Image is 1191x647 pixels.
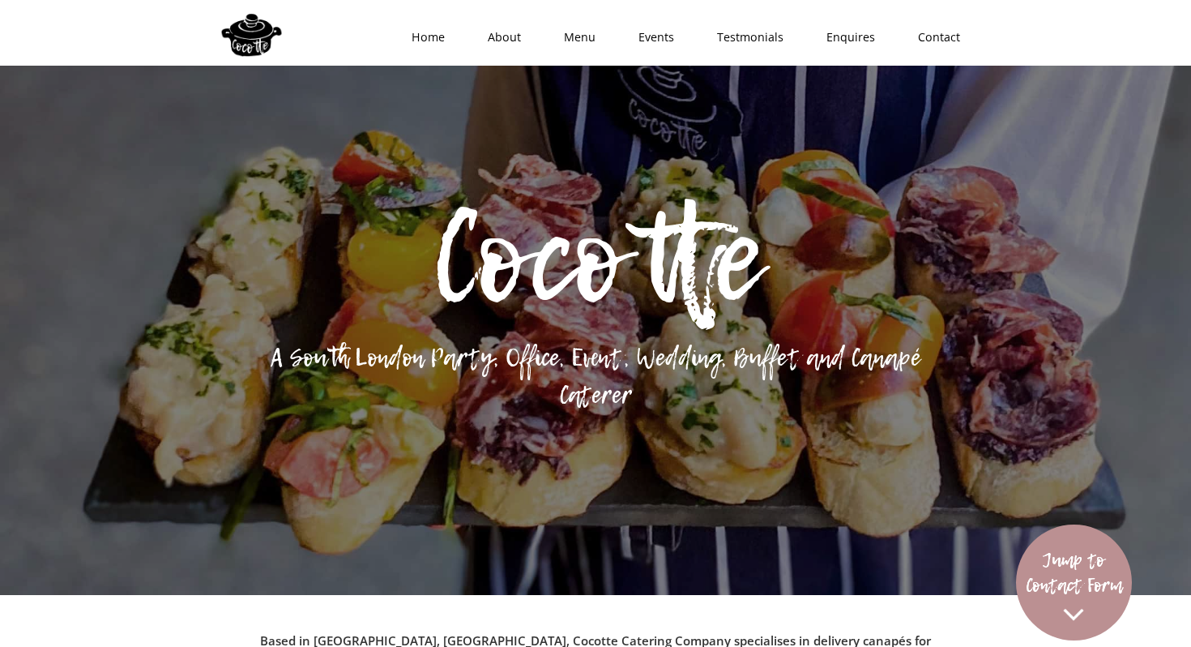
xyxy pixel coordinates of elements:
[800,13,891,62] a: Enquires
[537,13,612,62] a: Menu
[612,13,690,62] a: Events
[690,13,800,62] a: Testmonials
[461,13,537,62] a: About
[385,13,461,62] a: Home
[891,13,976,62] a: Contact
